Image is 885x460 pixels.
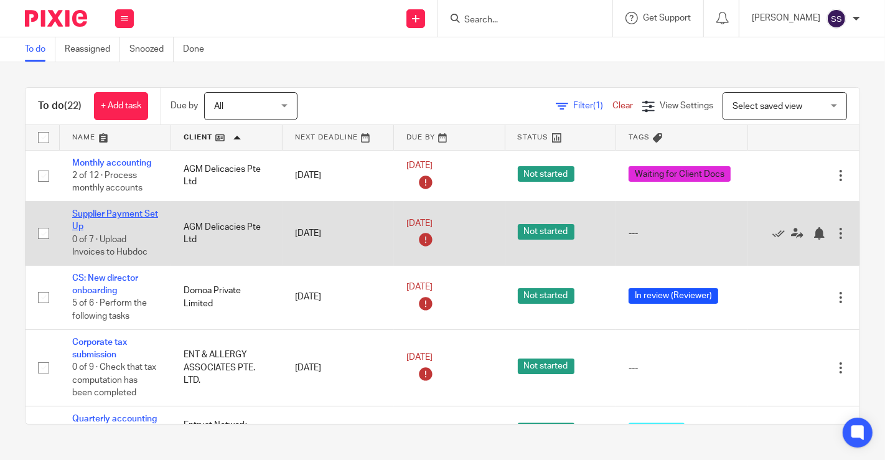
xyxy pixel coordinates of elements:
td: ENT & ALLERGY ASSOCIATES PTE. LTD. [171,329,283,406]
p: Due by [171,100,198,112]
span: Select saved view [733,102,802,111]
a: Clear [612,101,633,110]
span: [DATE] [406,161,433,170]
span: Not started [518,288,574,304]
a: + Add task [94,92,148,120]
div: --- [629,227,736,240]
img: Pixie [25,10,87,27]
span: Not started [518,359,574,374]
a: To do [25,37,55,62]
td: AGM Delicacies Pte Ltd [171,150,283,201]
td: Domoa Private Limited [171,265,283,329]
a: CS: New director onboarding [72,274,138,295]
span: View Settings [660,101,713,110]
td: AGM Delicacies Pte Ltd [171,201,283,265]
h1: To do [38,100,82,113]
a: Supplier Payment Set Up [72,210,158,231]
span: Tags [629,134,650,141]
span: Not started [518,423,574,438]
td: [DATE] [283,265,394,329]
span: 0 of 9 · Check that tax computation has been completed [72,363,156,397]
td: [DATE] [283,201,394,265]
a: Quarterly accounting [72,415,157,423]
span: [DATE] [406,283,433,292]
div: --- [629,362,736,374]
td: [DATE] [283,150,394,201]
a: Reassigned [65,37,120,62]
span: In review (Reviewer) [629,288,718,304]
span: Not started [518,224,574,240]
input: Search [463,15,575,26]
span: Get Support [643,14,691,22]
a: Mark as done [772,227,791,240]
td: [DATE] [283,406,394,457]
span: [DATE] [406,219,433,228]
span: All [214,102,223,111]
span: (22) [64,101,82,111]
span: 2 of 12 · Process monthly accounts [72,171,143,193]
span: Completed [629,423,685,438]
a: Done [183,37,213,62]
img: svg%3E [826,9,846,29]
td: [DATE] [283,329,394,406]
span: 0 of 7 · Upload Invoices to Hubdoc [72,235,147,257]
span: (1) [593,101,603,110]
a: Corporate tax submission [72,338,127,359]
td: Entrust Network Services Pte. Ltd. [171,406,283,457]
span: Filter [573,101,612,110]
span: 5 of 6 · Perform the following tasks [72,299,147,321]
a: Snoozed [129,37,174,62]
p: [PERSON_NAME] [752,12,820,24]
span: Waiting for Client Docs [629,166,731,182]
span: Not started [518,166,574,182]
span: [DATE] [406,354,433,362]
a: Monthly accounting [72,159,151,167]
